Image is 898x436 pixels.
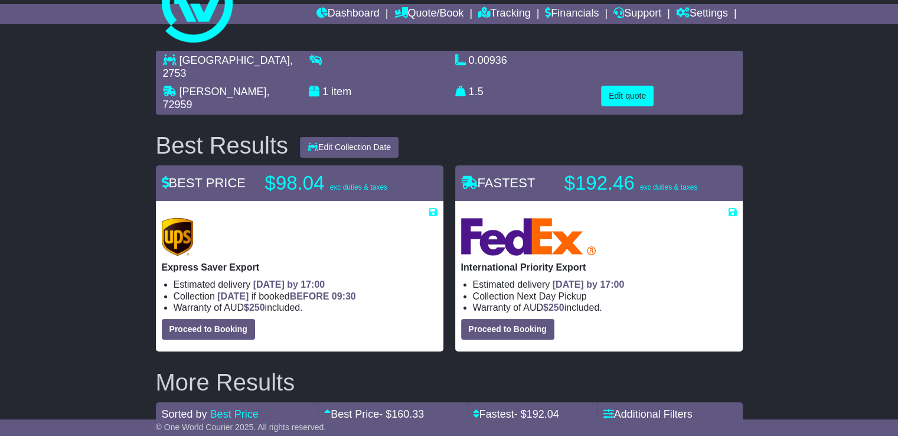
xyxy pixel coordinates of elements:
[316,4,380,24] a: Dashboard
[322,86,328,97] span: 1
[473,291,737,302] li: Collection
[517,291,586,301] span: Next Day Pickup
[162,319,255,340] button: Proceed to Booking
[156,422,326,432] span: © One World Courier 2025. All rights reserved.
[461,218,596,256] img: FedEx Express: International Priority Export
[461,175,535,190] span: FASTEST
[300,137,399,158] button: Edit Collection Date
[527,408,559,420] span: 192.04
[174,291,437,302] li: Collection
[553,279,625,289] span: [DATE] by 17:00
[210,408,259,420] a: Best Price
[217,291,249,301] span: [DATE]
[150,132,295,158] div: Best Results
[331,86,351,97] span: item
[473,302,737,313] li: Warranty of AUD included.
[469,54,507,66] span: 0.00936
[330,183,387,191] span: exc duties & taxes
[253,279,325,289] span: [DATE] by 17:00
[640,183,697,191] span: exc duties & taxes
[601,86,654,106] button: Edit quote
[332,291,356,301] span: 09:30
[548,302,564,313] span: 250
[179,86,267,97] span: [PERSON_NAME]
[162,175,246,190] span: BEST PRICE
[156,369,743,395] h2: More Results
[391,408,424,420] span: 160.33
[473,279,737,290] li: Estimated delivery
[613,4,661,24] a: Support
[324,408,424,420] a: Best Price- $160.33
[514,408,559,420] span: - $
[290,291,329,301] span: BEFORE
[545,4,599,24] a: Financials
[265,171,413,195] p: $98.04
[469,86,484,97] span: 1.5
[162,262,437,273] p: Express Saver Export
[163,86,270,110] span: , 72959
[179,54,290,66] span: [GEOGRAPHIC_DATA]
[244,302,265,313] span: $
[217,291,355,301] span: if booked
[163,54,293,79] span: , 2753
[478,4,530,24] a: Tracking
[162,218,194,256] img: UPS (new): Express Saver Export
[174,302,437,313] li: Warranty of AUD included.
[461,319,554,340] button: Proceed to Booking
[162,408,207,420] span: Sorted by
[249,302,265,313] span: 250
[379,408,424,420] span: - $
[461,262,737,273] p: International Priority Export
[603,408,693,420] a: Additional Filters
[543,302,564,313] span: $
[676,4,728,24] a: Settings
[394,4,463,24] a: Quote/Book
[473,408,559,420] a: Fastest- $192.04
[564,171,712,195] p: $192.46
[174,279,437,290] li: Estimated delivery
